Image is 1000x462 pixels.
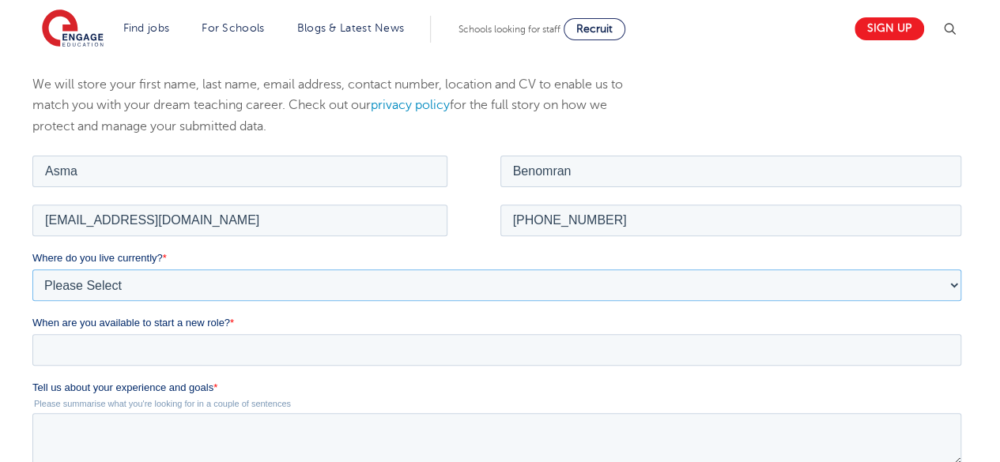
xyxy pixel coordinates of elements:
span: Recruit [576,23,613,35]
img: Engage Education [42,9,104,49]
p: We will store your first name, last name, email address, contact number, location and CV to enabl... [32,74,648,137]
a: Sign up [855,17,924,40]
a: Find jobs [123,22,170,34]
a: privacy policy [371,98,450,112]
span: Schools looking for staff [458,24,560,35]
a: Recruit [564,18,625,40]
a: For Schools [202,22,264,34]
a: Blogs & Latest News [297,22,405,34]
